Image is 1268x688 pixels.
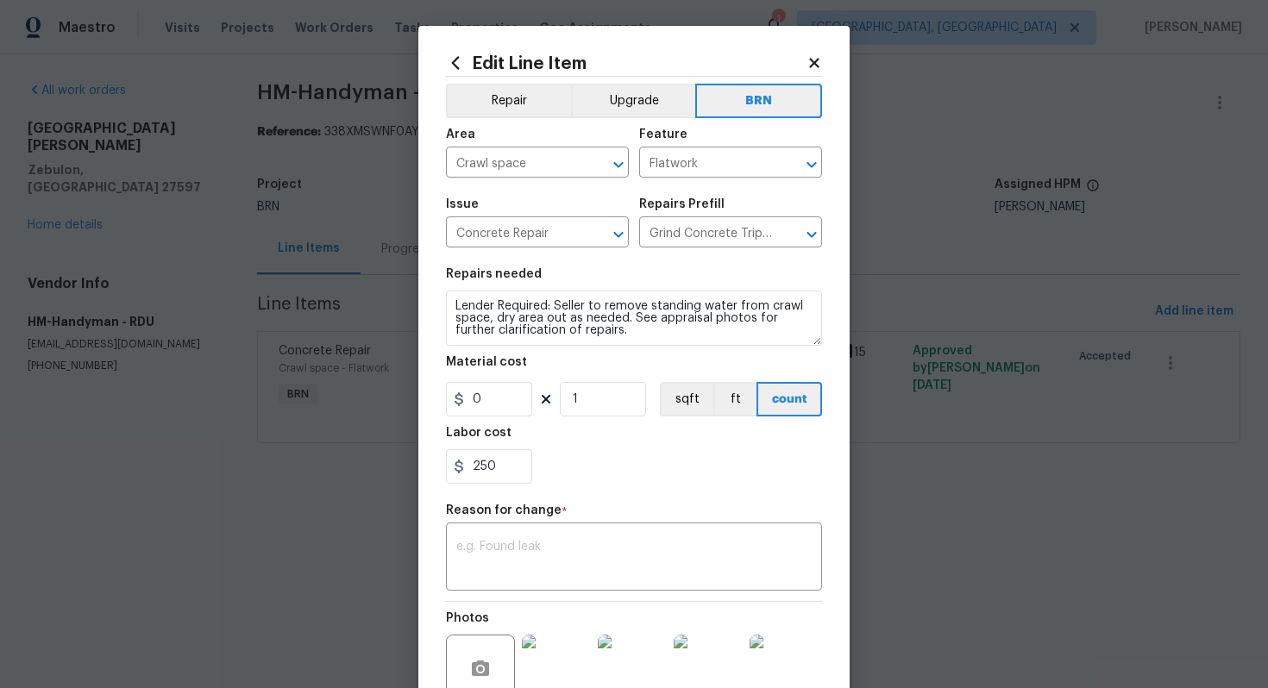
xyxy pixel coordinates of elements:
[756,382,822,416] button: count
[606,153,631,177] button: Open
[639,128,687,141] h5: Feature
[639,198,725,210] h5: Repairs Prefill
[713,382,756,416] button: ft
[446,268,542,280] h5: Repairs needed
[571,84,696,118] button: Upgrade
[446,53,807,72] h2: Edit Line Item
[660,382,713,416] button: sqft
[446,198,479,210] h5: Issue
[800,153,824,177] button: Open
[446,427,512,439] h5: Labor cost
[446,356,527,368] h5: Material cost
[446,291,822,346] textarea: Lender Required: Seller to remove standing water from crawl space, dry area out as needed. See ap...
[446,612,489,624] h5: Photos
[606,222,631,247] button: Open
[800,222,824,247] button: Open
[695,84,822,118] button: BRN
[446,84,571,118] button: Repair
[446,128,475,141] h5: Area
[446,504,562,516] h5: Reason for change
